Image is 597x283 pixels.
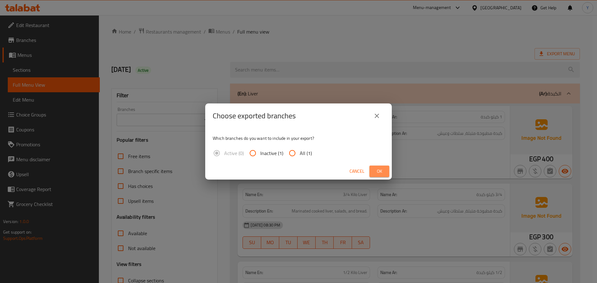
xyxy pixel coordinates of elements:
span: Ok [374,167,384,175]
h2: Choose exported branches [213,111,296,121]
button: close [369,108,384,123]
p: Which branches do you want to include in your export? [213,135,384,141]
span: Inactive (1) [260,149,283,157]
span: Cancel [349,167,364,175]
span: All (1) [300,149,312,157]
span: Active (0) [224,149,244,157]
button: Ok [369,166,389,177]
button: Cancel [347,166,367,177]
